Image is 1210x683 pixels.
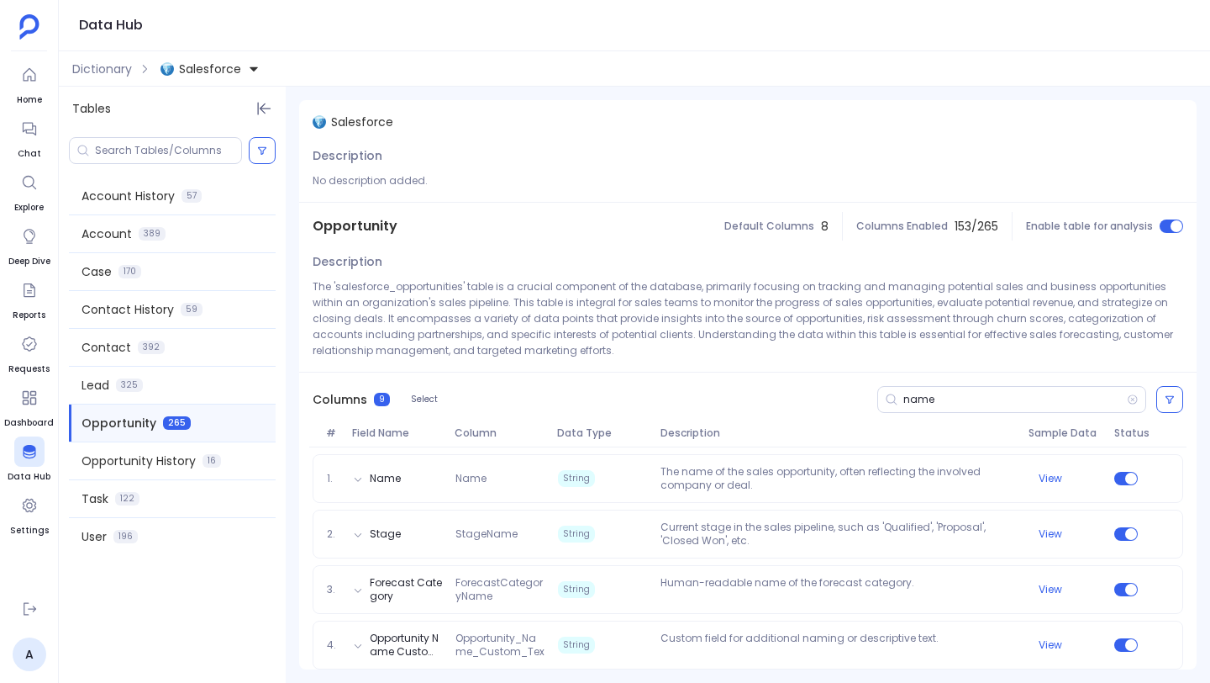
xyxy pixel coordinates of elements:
a: Data Hub [8,437,50,484]
span: 2. [320,527,346,541]
a: Settings [10,490,49,537]
a: Dashboard [4,383,54,430]
span: 1. [320,472,346,485]
a: Reports [13,275,45,322]
button: View [1039,638,1062,652]
span: Case [82,263,112,280]
span: Salesforce [179,61,241,77]
input: Search Columns [903,393,1127,406]
span: 3. [320,583,346,596]
span: Settings [10,524,49,537]
span: 196 [113,530,138,543]
span: String [558,581,595,598]
span: Deep Dive [8,255,50,268]
span: Columns [313,391,367,408]
a: Explore [14,167,45,214]
span: String [558,637,595,654]
a: A [13,638,46,671]
span: Name [449,472,551,485]
span: 122 [115,492,139,506]
input: Search Tables/Columns [95,144,241,157]
span: Chat [14,147,45,161]
span: Opportunity [82,415,156,432]
span: String [558,470,595,487]
span: Lead [82,377,109,394]
span: Requests [8,363,50,376]
span: 4. [320,638,346,652]
p: Human-readable name of the forecast category. [654,576,1022,603]
span: Salesforce [331,114,393,130]
a: Requests [8,329,50,376]
span: Home [14,93,45,107]
div: Tables [59,87,286,130]
span: 8 [821,218,829,235]
button: Stage [370,527,401,541]
p: No description added. [313,172,1183,188]
span: Dictionary [72,61,132,77]
a: Home [14,60,45,107]
span: Columns Enabled [856,220,948,233]
span: Opportunity_Name_Custom_Text__c [449,632,551,659]
button: Salesforce [157,56,263,82]
span: Reports [13,309,45,322]
span: 16 [203,454,221,468]
img: iceberg.svg [313,115,326,129]
span: Description [313,147,382,164]
button: Opportunity Name Custom Text [370,632,442,659]
span: Account [82,225,132,242]
span: Account History [82,188,175,204]
span: Explore [14,201,45,214]
span: String [558,526,595,543]
a: Chat [14,114,45,161]
button: View [1039,527,1062,541]
span: 153 / 265 [955,218,998,235]
p: The 'salesforce_opportunities' table is a crucial component of the database, primarily focusing o... [313,278,1183,358]
button: View [1039,472,1062,485]
span: Field Name [345,426,448,440]
span: Opportunity [313,216,397,236]
span: 59 [181,303,203,316]
span: 265 [163,416,191,430]
span: 57 [181,189,202,203]
span: Contact [82,339,131,356]
p: Current stage in the sales pipeline, such as 'Qualified', 'Proposal', 'Closed Won', etc. [654,521,1022,548]
span: Task [82,490,108,507]
span: Column [448,426,550,440]
button: Select [400,389,449,410]
img: iceberg.svg [160,62,174,76]
h1: Data Hub [79,13,143,37]
span: Data Hub [8,470,50,484]
span: 9 [374,393,390,406]
span: # [319,426,345,440]
button: Name [370,472,401,485]
p: Custom field for additional naming or descriptive text. [654,632,1022,659]
span: Default Columns [724,220,814,233]
span: Sample Data [1022,426,1107,440]
span: User [82,528,107,545]
span: StageName [449,527,551,541]
button: Hide Tables [252,97,276,120]
span: ForecastCategoryName [449,576,551,603]
span: Description [654,426,1023,440]
button: Forecast Category [370,576,442,603]
span: Status [1107,426,1142,440]
span: Enable table for analysis [1026,220,1153,233]
span: Dashboard [4,416,54,430]
span: 325 [116,379,143,392]
span: 392 [138,341,165,354]
span: Opportunity History [82,453,196,469]
a: Deep Dive [8,221,50,268]
p: The name of the sales opportunity, often reflecting the involved company or deal. [654,465,1022,492]
span: Data Type [550,426,653,440]
span: 389 [139,227,166,241]
span: 170 [118,265,141,278]
img: petavue logo [19,14,39,40]
span: Contact History [82,301,174,318]
span: Description [313,253,382,270]
button: View [1039,583,1062,596]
